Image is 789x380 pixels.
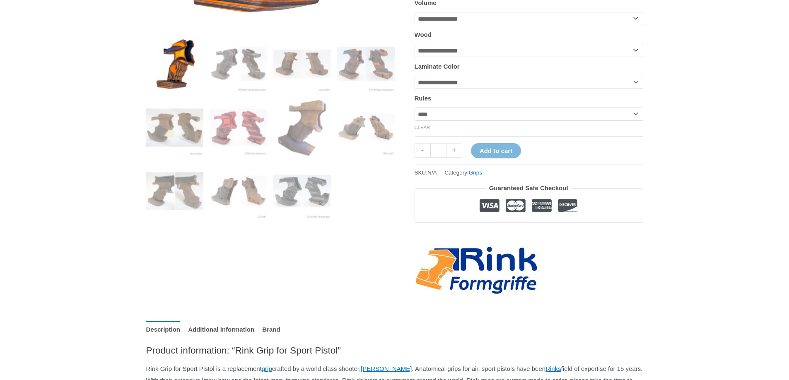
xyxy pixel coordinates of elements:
label: Wood [415,31,432,38]
img: Rink Grip for Sport Pistol [146,35,204,93]
button: Add to cart [471,143,521,158]
img: Rink Grip for Sport Pistol - Image 11 [273,163,331,220]
a: Brand [262,321,280,339]
img: Rink Grip for Sport Pistol - Image 4 [337,35,395,93]
img: Rink Grip for Sport Pistol - Image 5 [146,99,204,156]
img: Rink Grip for Sport Pistol - Image 7 [273,99,331,156]
img: Rink Grip for Sport Pistol - Image 3 [273,35,331,93]
input: Product quantity [430,143,446,158]
img: Rink Grip for Sport Pistol - Image 6 [210,99,267,156]
a: [PERSON_NAME] [361,365,412,372]
legend: Guaranteed Safe Checkout [486,182,572,194]
img: Rink Grip for Sport Pistol - Image 2 [210,35,267,93]
label: Rules [415,95,432,102]
a: Clear options [415,125,430,130]
img: Rink Grip for Sport Pistol - Image 9 [146,163,204,220]
iframe: Customer reviews powered by Trustpilot [415,229,643,239]
a: Rink-Formgriffe [415,245,539,296]
span: SKU: [415,167,437,178]
a: Additional information [188,321,254,339]
a: grip [262,365,272,372]
h2: Product information: “Rink Grip for Sport Pistol” [146,344,643,356]
a: - [415,143,430,158]
a: + [446,143,462,158]
span: N/A [427,170,437,176]
label: Laminate Color [415,63,460,70]
img: Rink Grip for Sport Pistol - Image 10 [210,163,267,220]
a: Grips [469,170,482,176]
img: Rink Sport Pistol Grip [337,99,395,156]
a: Description [146,321,181,339]
span: Category: [444,167,482,178]
a: Rinks [545,365,561,372]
